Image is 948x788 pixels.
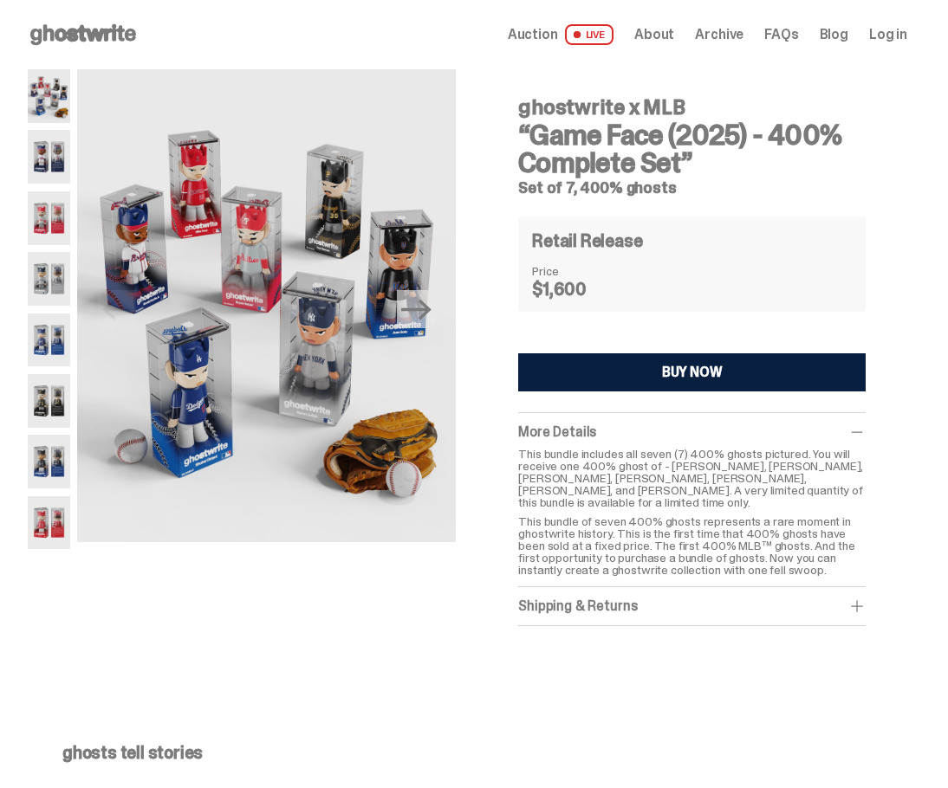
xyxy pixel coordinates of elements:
[77,69,456,542] img: 01-ghostwrite-mlb-game-face-complete-set.png
[518,448,866,508] p: This bundle includes all seven (7) 400% ghosts pictured. You will receive one 400% ghost of - [PE...
[28,191,70,245] img: 03-ghostwrite-mlb-game-face-complete-set-bryce-harper.png
[869,28,907,42] a: Log in
[518,515,866,576] p: This bundle of seven 400% ghosts represents a rare moment in ghostwrite history. This is the firs...
[532,281,619,298] dd: $1,600
[565,24,614,45] span: LIVE
[508,24,614,45] a: Auction LIVE
[28,435,70,488] img: 07-ghostwrite-mlb-game-face-complete-set-juan-soto.png
[28,496,70,550] img: 08-ghostwrite-mlb-game-face-complete-set-mike-trout.png
[397,290,435,328] button: Next
[28,130,70,184] img: 02-ghostwrite-mlb-game-face-complete-set-ronald-acuna-jr.png
[62,744,873,761] p: ghosts tell stories
[695,28,743,42] a: Archive
[28,313,70,367] img: 05-ghostwrite-mlb-game-face-complete-set-shohei-ohtani.png
[28,374,70,428] img: 06-ghostwrite-mlb-game-face-complete-set-paul-skenes.png
[518,423,596,441] span: More Details
[532,232,642,249] h4: Retail Release
[518,121,866,177] h3: “Game Face (2025) - 400% Complete Set”
[28,252,70,306] img: 04-ghostwrite-mlb-game-face-complete-set-aaron-judge.png
[28,69,70,123] img: 01-ghostwrite-mlb-game-face-complete-set.png
[518,597,866,615] div: Shipping & Returns
[518,353,866,391] button: BUY NOW
[508,28,558,42] span: Auction
[532,265,619,277] dt: Price
[662,365,723,379] div: BUY NOW
[518,97,866,118] h4: ghostwrite x MLB
[764,28,798,42] a: FAQs
[518,180,866,196] h5: Set of 7, 400% ghosts
[820,28,848,42] a: Blog
[634,28,674,42] a: About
